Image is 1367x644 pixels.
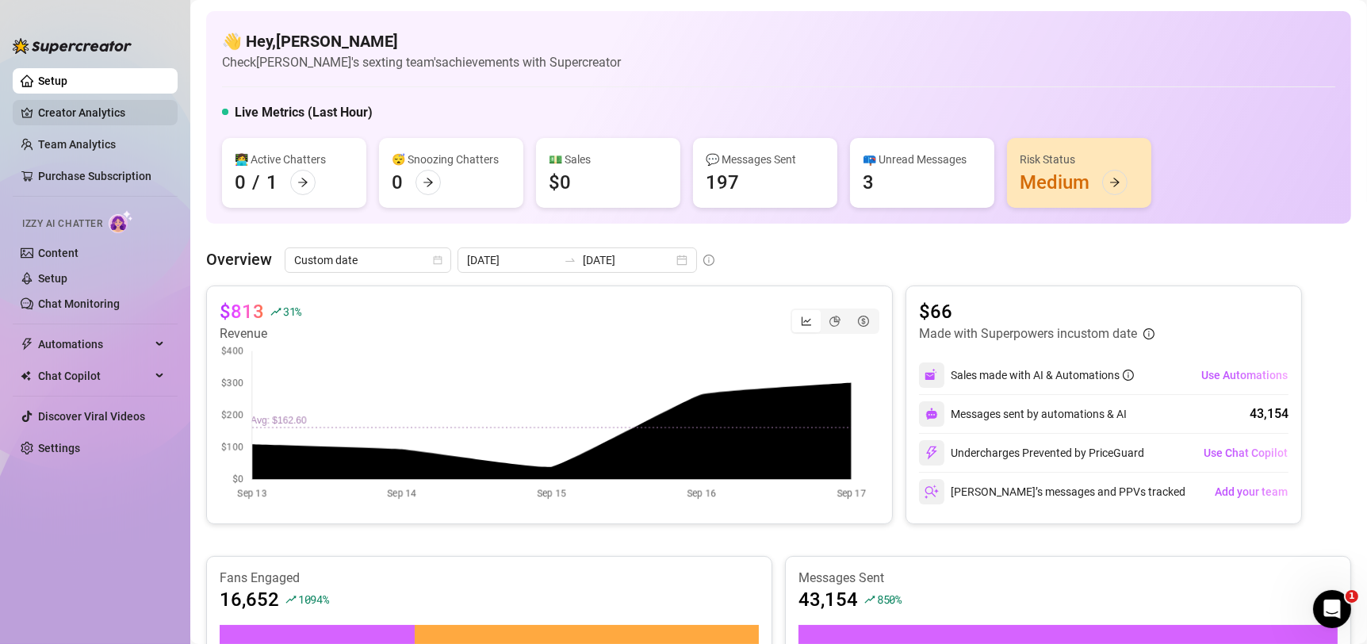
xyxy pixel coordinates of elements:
h4: 👋 Hey, [PERSON_NAME] [222,30,621,52]
button: Use Automations [1200,362,1289,388]
span: 31 % [283,304,301,319]
button: Add your team [1214,479,1289,504]
div: Messages sent by automations & AI [919,401,1127,427]
div: 43,154 [1250,404,1289,424]
span: arrow-right [1109,177,1120,188]
span: arrow-right [423,177,434,188]
article: $66 [919,299,1154,324]
span: swap-right [564,254,576,266]
a: Team Analytics [38,138,116,151]
span: Use Chat Copilot [1204,447,1288,459]
iframe: Intercom live chat [1313,590,1351,628]
span: line-chart [801,316,812,327]
div: 1 [266,170,278,195]
input: End date [583,251,673,269]
div: 197 [706,170,739,195]
div: segmented control [791,309,879,334]
article: Fans Engaged [220,569,759,587]
article: Check [PERSON_NAME]'s sexting team's achievements with Supercreator [222,52,621,72]
div: Undercharges Prevented by PriceGuard [919,440,1144,466]
span: dollar-circle [858,316,869,327]
div: 💬 Messages Sent [706,151,825,168]
article: Messages Sent [798,569,1338,587]
a: Purchase Subscription [38,163,165,189]
article: $813 [220,299,264,324]
span: Use Automations [1201,369,1288,381]
a: Creator Analytics [38,100,165,125]
h5: Live Metrics (Last Hour) [235,103,373,122]
span: 1094 % [298,592,329,607]
span: Chat Copilot [38,363,151,389]
input: Start date [467,251,557,269]
a: Chat Monitoring [38,297,120,310]
div: 💵 Sales [549,151,668,168]
span: arrow-right [297,177,308,188]
img: logo-BBDzfeDw.svg [13,38,132,54]
img: AI Chatter [109,210,133,233]
span: rise [270,306,281,317]
img: svg%3e [925,408,938,420]
span: info-circle [703,255,714,266]
div: 0 [235,170,246,195]
img: svg%3e [925,368,939,382]
span: 1 [1346,590,1358,603]
span: rise [285,594,297,605]
span: Izzy AI Chatter [22,217,102,232]
button: Use Chat Copilot [1203,440,1289,466]
span: rise [864,594,875,605]
img: Chat Copilot [21,370,31,381]
article: Made with Superpowers in custom date [919,324,1137,343]
div: [PERSON_NAME]’s messages and PPVs tracked [919,479,1185,504]
article: 16,652 [220,587,279,612]
span: Custom date [294,248,442,272]
div: $0 [549,170,571,195]
div: Sales made with AI & Automations [951,366,1134,384]
article: Overview [206,247,272,271]
div: Risk Status [1020,151,1139,168]
a: Settings [38,442,80,454]
span: calendar [433,255,442,265]
span: thunderbolt [21,338,33,351]
span: Add your team [1215,485,1288,498]
div: 📪 Unread Messages [863,151,982,168]
span: 850 % [877,592,902,607]
span: info-circle [1123,370,1134,381]
article: 43,154 [798,587,858,612]
img: svg%3e [925,446,939,460]
a: Discover Viral Videos [38,410,145,423]
div: 👩‍💻 Active Chatters [235,151,354,168]
span: to [564,254,576,266]
span: pie-chart [829,316,840,327]
div: 0 [392,170,403,195]
a: Setup [38,75,67,87]
article: Revenue [220,324,301,343]
a: Content [38,247,78,259]
div: 3 [863,170,874,195]
div: 😴 Snoozing Chatters [392,151,511,168]
span: info-circle [1143,328,1154,339]
span: Automations [38,332,151,357]
img: svg%3e [925,485,939,499]
a: Setup [38,272,67,285]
